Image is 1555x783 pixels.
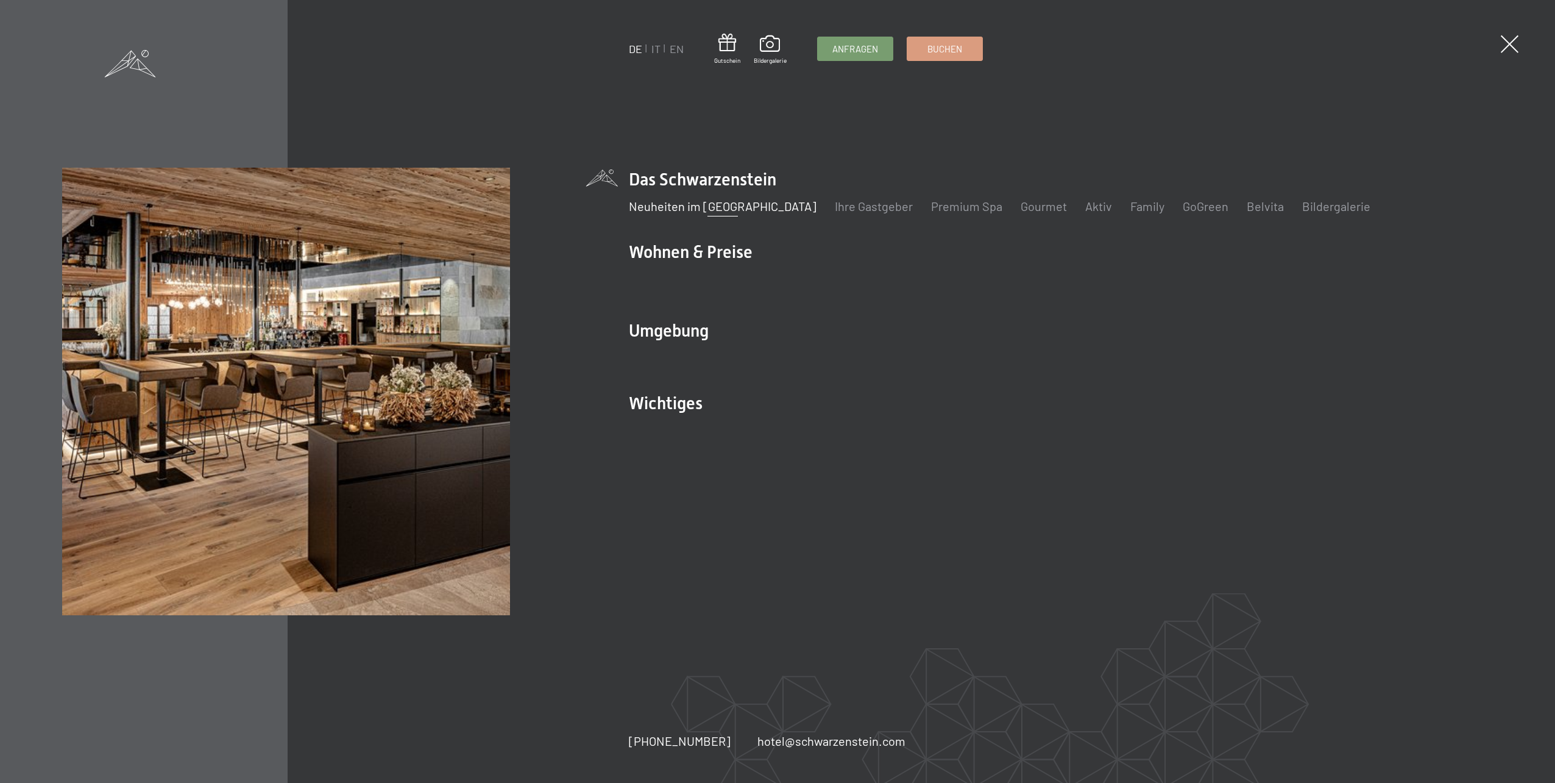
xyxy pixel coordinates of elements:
[757,732,905,749] a: hotel@schwarzenstein.com
[1085,199,1112,213] a: Aktiv
[629,732,731,749] a: [PHONE_NUMBER]
[1247,199,1284,213] a: Belvita
[714,34,740,65] a: Gutschein
[832,43,878,55] span: Anfragen
[651,42,661,55] a: IT
[1130,199,1164,213] a: Family
[714,56,740,65] span: Gutschein
[629,199,816,213] a: Neuheiten im [GEOGRAPHIC_DATA]
[1302,199,1370,213] a: Bildergalerie
[927,43,962,55] span: Buchen
[629,42,642,55] a: DE
[629,734,731,748] span: [PHONE_NUMBER]
[754,35,787,65] a: Bildergalerie
[818,37,893,60] a: Anfragen
[835,199,913,213] a: Ihre Gastgeber
[670,42,684,55] a: EN
[1021,199,1067,213] a: Gourmet
[62,168,510,616] img: Wellnesshotel Südtirol SCHWARZENSTEIN - Wellnessurlaub in den Alpen, Wandern und Wellness
[931,199,1002,213] a: Premium Spa
[907,37,982,60] a: Buchen
[754,56,787,65] span: Bildergalerie
[1183,199,1228,213] a: GoGreen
